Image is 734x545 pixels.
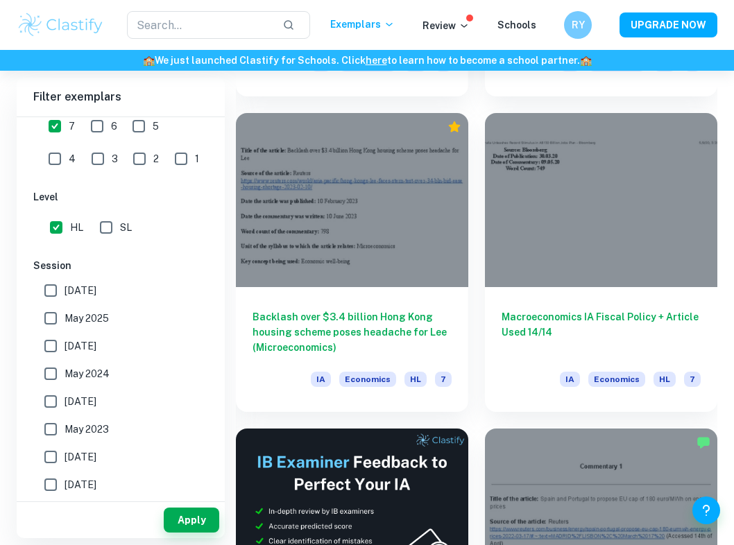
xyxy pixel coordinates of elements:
h6: Backlash over $3.4 billion Hong Kong housing scheme poses headache for Lee (Microeconomics) [253,309,452,355]
span: Economics [588,372,645,387]
span: 5 [153,119,159,134]
span: [DATE] [65,477,96,492]
button: Help and Feedback [692,496,720,524]
span: 2 [153,151,159,166]
button: RY [564,11,592,39]
span: 1 [195,151,199,166]
p: Review [423,18,470,33]
span: 7 [435,372,452,387]
span: [DATE] [65,449,96,465]
div: Premium [447,120,461,134]
button: UPGRADE NOW [620,12,717,37]
h6: Macroeconomics IA Fiscal Policy + Article Used 14/14 [502,309,701,355]
button: Apply [164,508,219,533]
span: 7 [684,372,701,387]
a: Schools [497,19,536,31]
h6: Filter exemplars [17,78,225,116]
img: Marked [697,435,710,449]
h6: We just launched Clastify for Schools. Click to learn how to become a school partner. [3,53,731,68]
span: 3 [112,151,118,166]
span: [DATE] [65,283,96,298]
a: Macroeconomics IA Fiscal Policy + Article Used 14/14IAEconomicsHL7 [485,113,717,412]
input: Search... [127,11,271,39]
span: May 2023 [65,422,109,437]
span: SL [120,220,132,235]
span: Economics [339,372,396,387]
a: Backlash over $3.4 billion Hong Kong housing scheme poses headache for Lee (Microeconomics)IAEcon... [236,113,468,412]
span: [DATE] [65,338,96,354]
a: here [366,55,387,66]
img: Clastify logo [17,11,105,39]
h6: Level [33,189,208,205]
span: IA [311,372,331,387]
span: HL [404,372,427,387]
span: HL [70,220,83,235]
span: [DATE] [65,394,96,409]
span: May 2025 [65,311,109,326]
span: 4 [69,151,76,166]
h6: RY [570,17,586,33]
h6: Session [33,258,208,273]
p: Exemplars [330,17,395,32]
span: May 2024 [65,366,110,381]
span: 🏫 [580,55,592,66]
span: 🏫 [143,55,155,66]
span: HL [654,372,676,387]
span: 7 [69,119,75,134]
span: 6 [111,119,117,134]
span: IA [560,372,580,387]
